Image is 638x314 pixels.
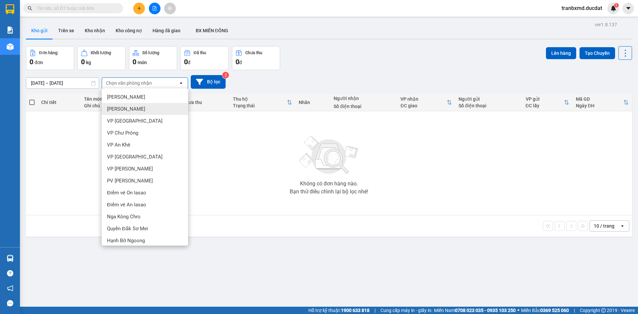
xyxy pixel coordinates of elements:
span: 1 [615,3,617,8]
span: | [574,307,575,314]
span: Hạnh Bờ Ngoong [107,237,145,244]
div: ĐC giao [400,103,447,108]
span: VP An Khê [107,142,130,148]
sup: 1 [614,3,619,8]
button: file-add [149,3,160,14]
span: 0 [184,58,188,66]
div: Số điện thoại [334,104,394,109]
th: Toggle SortBy [573,94,632,111]
div: Đã thu [194,51,206,55]
img: warehouse-icon [7,255,14,262]
span: | [374,307,375,314]
svg: open [178,80,184,86]
button: Lên hàng [546,47,576,59]
div: Người nhận [334,96,394,101]
span: copyright [601,308,606,313]
span: 0 [133,58,136,66]
button: Hàng đã giao [147,23,186,39]
div: Đơn hàng [39,51,57,55]
span: [PERSON_NAME] [107,94,145,100]
span: file-add [152,6,157,11]
span: món [138,60,147,65]
div: Ngày ĐH [576,103,623,108]
button: Trên xe [53,23,79,39]
div: ver 1.8.137 [595,21,617,28]
span: Điểm vé On Iasao [107,189,146,196]
div: Người gửi [459,96,519,102]
span: VP [GEOGRAPHIC_DATA] [107,154,162,160]
div: Trạng thái [233,103,287,108]
button: aim [164,3,176,14]
button: Số lượng0món [129,46,177,70]
div: Khối lượng [91,51,111,55]
img: icon-new-feature [610,5,616,11]
th: Toggle SortBy [397,94,455,111]
strong: 0369 525 060 [540,308,569,313]
div: 10 / trang [594,223,614,229]
span: Điểm vé An Iasao [107,201,146,208]
span: 0 [81,58,85,66]
span: PV [PERSON_NAME] [107,177,153,184]
span: 0 [30,58,33,66]
span: đ [188,60,190,65]
div: Chi tiết [41,100,77,105]
input: Tìm tên, số ĐT hoặc mã đơn [37,5,115,12]
span: đơn [35,60,43,65]
span: Cung cấp máy in - giấy in: [380,307,432,314]
span: Hỗ trợ kỹ thuật: [308,307,370,314]
th: Toggle SortBy [230,94,295,111]
button: Khối lượng0kg [77,46,126,70]
img: svg+xml;base64,PHN2ZyBjbGFzcz0ibGlzdC1wbHVnX19zdmciIHhtbG5zPSJodHRwOi8vd3d3LnczLm9yZy8yMDAwL3N2Zy... [296,132,362,178]
span: đ [239,60,242,65]
button: Đơn hàng0đơn [26,46,74,70]
span: tranbxmd.ducdat [556,4,607,12]
span: Miền Nam [434,307,516,314]
span: VP [PERSON_NAME] [107,165,153,172]
span: kg [86,60,91,65]
button: Kho nhận [79,23,110,39]
sup: 2 [222,72,229,78]
ul: Menu [102,88,188,246]
div: VP nhận [400,96,447,102]
button: plus [133,3,145,14]
button: Tạo Chuyến [580,47,615,59]
div: Chưa thu [245,51,262,55]
th: Toggle SortBy [522,94,573,111]
span: search [28,6,32,11]
span: plus [137,6,142,11]
div: Số lượng [142,51,159,55]
span: Nga Kông Chro [107,213,141,220]
span: Miền Bắc [521,307,569,314]
div: VP gửi [526,96,564,102]
div: Chưa thu [183,100,226,105]
button: Bộ lọc [191,75,226,89]
button: Chưa thu0đ [232,46,280,70]
button: Kho công nợ [110,23,147,39]
strong: 1900 633 818 [341,308,370,313]
span: VP Chư Prông [107,130,138,136]
span: Quyển Đắk Sơ Mei [107,225,148,232]
span: question-circle [7,270,13,276]
img: logo-vxr [6,4,14,14]
img: warehouse-icon [7,43,14,50]
svg: open [620,223,625,229]
span: ⚪️ [517,309,519,312]
strong: 0708 023 035 - 0935 103 250 [455,308,516,313]
div: Bạn thử điều chỉnh lại bộ lọc nhé! [290,189,368,194]
div: Nhãn [299,100,327,105]
span: 0 [236,58,239,66]
div: Chọn văn phòng nhận [106,80,152,86]
span: message [7,300,13,306]
span: BX MIỀN ĐÔNG [196,28,228,33]
button: caret-down [622,3,634,14]
div: Ghi chú [84,103,126,108]
span: notification [7,285,13,291]
button: Đã thu0đ [180,46,229,70]
div: Mã GD [576,96,623,102]
div: Tên món [84,96,126,102]
div: Số điện thoại [459,103,519,108]
span: VP [GEOGRAPHIC_DATA] [107,118,162,124]
span: [PERSON_NAME] [107,106,145,112]
div: ĐC lấy [526,103,564,108]
input: Select a date range. [26,78,99,88]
